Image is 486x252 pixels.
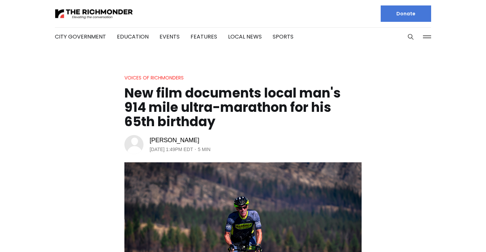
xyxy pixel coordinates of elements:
[406,32,416,42] button: Search this site
[150,145,194,153] time: [DATE] 1:49PM EDT
[228,33,262,41] a: Local News
[55,8,133,20] img: The Richmonder
[124,74,184,81] a: Voices of Richmonders
[55,33,106,41] a: City Government
[381,5,431,22] a: Donate
[160,33,180,41] a: Events
[191,33,217,41] a: Features
[273,33,293,41] a: Sports
[150,136,200,144] a: [PERSON_NAME]
[117,33,149,41] a: Education
[124,86,362,129] h1: New film documents local man's 914 mile ultra-marathon for his 65th birthday
[428,219,486,252] iframe: portal-trigger
[199,145,212,153] span: 5 min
